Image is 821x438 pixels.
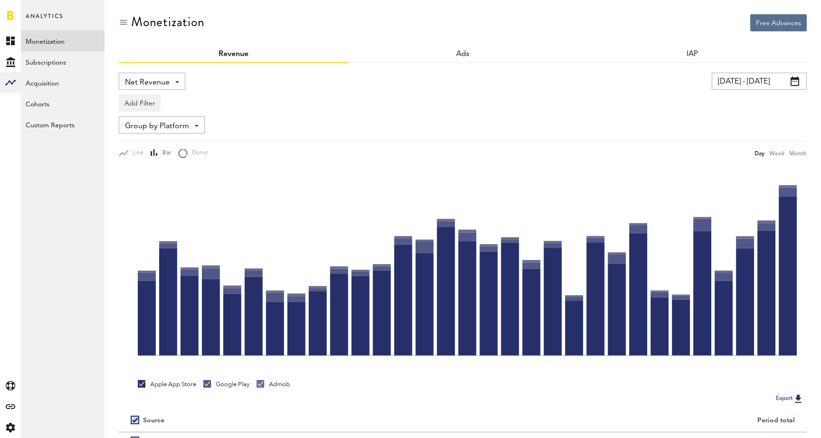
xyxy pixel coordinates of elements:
div: Admob [257,380,290,389]
span: Group by Platform [125,118,189,134]
div: Week [769,148,784,158]
div: Day [754,148,764,158]
a: Revenue [219,50,248,58]
a: IAP [687,50,698,58]
text: [DATE] [479,361,497,370]
iframe: Opens a widget where you can find more information [747,409,811,433]
a: Custom Reports [21,114,105,135]
span: Analytics [26,10,63,30]
text: 0 [130,353,133,358]
text: [DATE] [736,361,754,370]
text: [DATE] [394,361,412,370]
div: Source [143,417,164,425]
button: Export [773,392,807,405]
span: Line [128,149,143,157]
a: Ads [456,50,469,58]
a: Monetization [21,30,105,51]
text: [DATE] [138,361,156,370]
text: [DATE] [565,361,583,370]
text: 4K [127,250,134,255]
a: Subscriptions [21,51,105,72]
a: Cohorts [21,93,105,114]
a: Acquisition [21,72,105,93]
text: 6K [127,198,134,203]
div: Month [789,148,807,158]
div: Google Play [203,380,249,389]
span: Donut [188,149,208,157]
text: [DATE] [650,361,668,370]
div: Period total [475,417,795,425]
button: Add Filter [119,95,161,112]
text: [DATE] [223,361,241,370]
div: Monetization [131,14,205,29]
div: Apple App Store [138,380,196,389]
span: Bar [158,149,171,157]
img: Export [792,393,804,404]
span: Net Revenue [125,75,170,91]
text: 2K [127,302,134,306]
text: [DATE] [309,361,327,370]
button: Free Advances [750,14,807,31]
